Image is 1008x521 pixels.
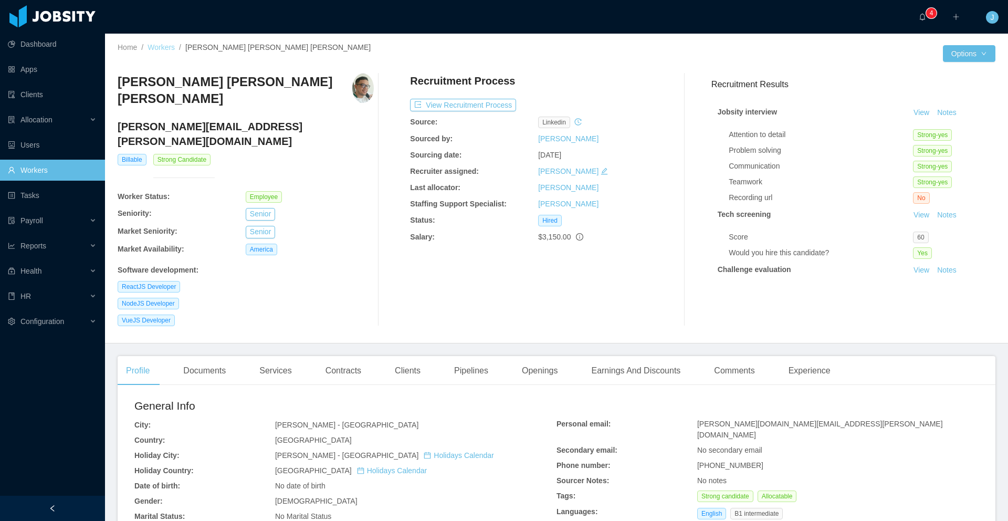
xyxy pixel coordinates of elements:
i: icon: calendar [357,467,364,474]
span: [PERSON_NAME] - [GEOGRAPHIC_DATA] [275,421,418,429]
span: Configuration [20,317,64,326]
span: [PERSON_NAME] [PERSON_NAME] [PERSON_NAME] [185,43,371,51]
span: HR [20,292,31,300]
sup: 4 [926,8,937,18]
i: icon: solution [8,116,15,123]
span: Reports [20,242,46,250]
b: Salary: [410,233,435,241]
a: icon: calendarHolidays Calendar [424,451,493,460]
h3: [PERSON_NAME] [PERSON_NAME] [PERSON_NAME] [118,74,352,108]
a: icon: robotUsers [8,134,97,155]
span: ReactJS Developer [118,281,180,293]
span: Payroll [20,216,43,225]
b: Tags: [556,492,575,500]
span: Strong candidate [697,491,753,502]
strong: Tech screening [718,210,771,218]
div: Documents [175,356,234,385]
a: View [910,211,933,219]
b: Secondary email: [556,446,617,454]
b: Recruiter assigned: [410,167,479,175]
strong: Challenge evaluation [718,265,791,274]
span: [DATE] [538,151,561,159]
h2: General Info [134,398,556,414]
span: Strong-yes [913,161,952,172]
a: [PERSON_NAME] [538,183,598,192]
span: / [141,43,143,51]
span: info-circle [576,233,583,241]
b: Worker Status: [118,192,170,201]
a: Workers [148,43,175,51]
span: $3,150.00 [538,233,571,241]
b: Sourcer Notes: [556,476,609,485]
i: icon: medicine-box [8,267,15,275]
button: Notes [933,107,961,119]
span: No date of birth [275,482,325,490]
button: Optionsicon: down [943,45,995,62]
strong: Jobsity interview [718,108,778,116]
span: 60 [913,232,928,243]
img: 78378fac-ebc3-492b-be87-e9115189ff5d_6891313328f5b-400w.png [352,74,374,103]
a: icon: appstoreApps [8,59,97,80]
span: America [246,244,277,255]
div: Would you hire this candidate? [729,247,913,258]
i: icon: setting [8,318,15,325]
span: [GEOGRAPHIC_DATA] [275,436,352,444]
div: Contracts [317,356,370,385]
b: Gender: [134,497,163,505]
div: Experience [780,356,839,385]
div: Recording url [729,192,913,203]
div: Pipelines [446,356,497,385]
b: Date of birth: [134,482,180,490]
h4: Recruitment Process [410,74,515,88]
div: Clients [386,356,429,385]
div: Profile [118,356,158,385]
span: [GEOGRAPHIC_DATA] [275,466,427,475]
i: icon: book [8,293,15,300]
b: Sourcing date: [410,151,461,159]
div: Problem solving [729,145,913,156]
span: [DEMOGRAPHIC_DATA] [275,497,358,505]
a: [PERSON_NAME] [538,134,598,143]
b: Staffing Support Specialist: [410,200,507,208]
b: Status: [410,216,435,224]
span: [PERSON_NAME] - [GEOGRAPHIC_DATA] [275,451,494,460]
b: Software development : [118,266,198,274]
div: Comments [706,356,763,385]
a: icon: profileTasks [8,185,97,206]
i: icon: history [574,118,582,126]
button: icon: exportView Recruitment Process [410,99,516,111]
a: icon: userWorkers [8,160,97,181]
b: Holiday Country: [134,466,194,475]
div: Teamwork [729,176,913,187]
b: Sourced by: [410,134,453,143]
a: [PERSON_NAME] [538,167,598,175]
i: icon: line-chart [8,242,15,249]
span: Strong-yes [913,176,952,188]
b: Market Availability: [118,245,184,253]
span: J [991,11,994,24]
button: Notes [933,209,961,222]
span: Hired [538,215,562,226]
div: Earnings And Discounts [583,356,689,385]
span: Yes [913,247,932,259]
a: icon: calendarHolidays Calendar [357,466,427,475]
span: VueJS Developer [118,315,175,326]
span: No [913,192,929,204]
span: NodeJS Developer [118,298,179,309]
i: icon: calendar [424,452,431,459]
span: Strong-yes [913,145,952,157]
i: icon: file-protect [8,217,15,224]
button: Senior [246,226,275,238]
i: icon: edit [601,168,608,175]
span: Allocatable [758,491,797,502]
a: icon: auditClients [8,84,97,105]
span: Employee [246,191,282,203]
b: Phone number: [556,461,611,470]
b: Market Seniority: [118,227,177,235]
b: Languages: [556,507,598,516]
span: No notes [697,476,727,485]
div: Attention to detail [729,129,913,140]
span: Health [20,267,41,275]
span: linkedin [538,117,570,128]
span: Strong-yes [913,129,952,141]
